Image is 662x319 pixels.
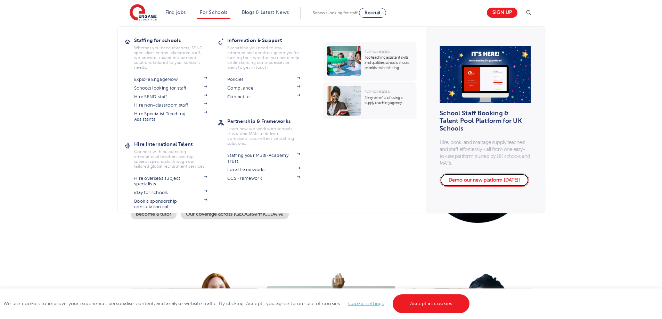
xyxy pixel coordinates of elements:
[134,190,207,195] a: iday for schools
[365,95,413,106] p: 5 key benefits of using a supply teaching agency
[313,10,358,15] span: Schools looking for staff
[227,35,311,45] h3: Information & Support
[227,94,300,100] a: Contact us
[134,35,218,70] a: Staffing for schoolsWhether you need teachers, SEND specialists or non-classroom staff, we provid...
[131,209,177,219] a: Become a tutor
[227,85,300,91] a: Compliance
[134,77,207,82] a: Explore EngageNow
[365,10,381,15] span: Recruit
[359,8,386,18] a: Recruit
[134,85,207,91] a: Schools looking for staff
[227,167,300,173] a: Local frameworks
[130,4,157,22] img: Engage Education
[134,149,207,169] p: Connect with outstanding international teachers and top subject specialists through our tailored ...
[227,35,311,70] a: Information & SupportEverything you need to stay informed and get the support you’re looking for ...
[134,102,207,108] a: Hire non-classroom staff
[227,176,300,181] a: CCS Framework
[134,45,207,70] p: Whether you need teachers, SEND specialists or non-classroom staff, we provide trusted recruitmen...
[365,55,413,70] p: Top teaching assistant skills and qualities schools should prioritise when hiring
[134,199,207,210] a: Book a sponsorship consultation call
[165,10,186,15] a: Find jobs
[227,77,300,82] a: Policies
[3,301,471,306] span: We use cookies to improve your experience, personalise content, and analyse website traffic. By c...
[134,139,218,169] a: Hire International TalentConnect with outstanding international teachers and top subject speciali...
[365,90,390,94] span: For Schools
[487,8,517,18] a: Sign up
[134,94,207,100] a: Hire SEND staff
[227,116,311,126] h3: Partnership & Frameworks
[365,50,390,54] span: For Schools
[440,139,531,167] p: Hire, book, and manage supply teachers and staff effortlessly - all from one easy-to-use platform...
[134,139,218,149] h3: Hire International Talent
[323,42,418,81] a: For SchoolsTop teaching assistant skills and qualities schools should prioritise when hiring
[227,45,300,70] p: Everything you need to stay informed and get the support you’re looking for - whether you need he...
[440,174,529,187] a: Demo our new platform [DATE]!
[200,10,227,15] a: For Schools
[242,10,289,15] a: Blogs & Latest News
[181,209,289,219] a: Our coverage across [GEOGRAPHIC_DATA]
[134,35,218,45] h3: Staffing for schools
[393,294,470,313] a: Accept all cookies
[227,116,311,146] a: Partnership & FrameworksLearn how we work with schools, trusts, and MATs to deliver compliant, co...
[227,153,300,164] a: Staffing your Multi-Academy Trust
[323,82,418,119] a: For Schools5 key benefits of using a supply teaching agency
[134,111,207,123] a: Hire Specialist Teaching Assistants
[440,113,526,128] h3: School Staff Booking & Talent Pool Platform for UK Schools
[227,126,300,146] p: Learn how we work with schools, trusts, and MATs to deliver compliant, cost-effective staffing so...
[348,301,384,306] a: Cookie settings
[134,176,207,187] a: Hire overseas subject specialists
